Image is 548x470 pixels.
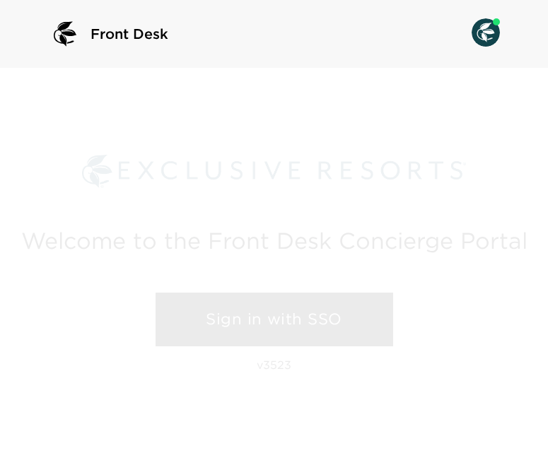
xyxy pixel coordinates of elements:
h2: Welcome to the Front Desk Concierge Portal [21,230,527,252]
img: logo [48,17,82,51]
span: Front Desk [91,24,168,44]
img: User [472,18,500,47]
img: Exclusive Resorts logo [82,155,466,188]
p: v3523 [257,358,291,372]
a: Sign in with SSO [156,293,393,346]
